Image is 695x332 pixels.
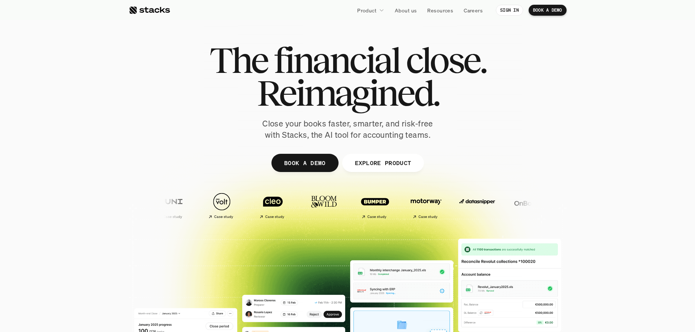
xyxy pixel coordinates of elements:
[529,5,567,16] a: BOOK A DEMO
[256,77,439,109] span: Reimagined.
[395,7,417,14] p: About us
[402,189,450,222] a: Case study
[163,215,182,219] h2: Case study
[459,4,487,17] a: Careers
[367,215,386,219] h2: Case study
[271,154,338,172] a: BOOK A DEMO
[256,118,439,141] p: Close your books faster, smarter, and risk-free with Stacks, the AI tool for accounting teams.
[423,4,457,17] a: Resources
[274,44,399,77] span: financial
[500,8,519,13] p: SIGN IN
[496,5,523,16] a: SIGN IN
[249,189,297,222] a: Case study
[464,7,483,14] p: Careers
[418,215,437,219] h2: Case study
[357,7,377,14] p: Product
[284,157,325,168] p: BOOK A DEMO
[390,4,421,17] a: About us
[427,7,453,14] p: Resources
[351,189,399,222] a: Case study
[342,154,424,172] a: EXPLORE PRODUCT
[147,189,194,222] a: Case study
[214,215,233,219] h2: Case study
[406,44,486,77] span: close.
[265,215,284,219] h2: Case study
[355,157,411,168] p: EXPLORE PRODUCT
[198,189,246,222] a: Case study
[209,44,267,77] span: The
[533,8,562,13] p: BOOK A DEMO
